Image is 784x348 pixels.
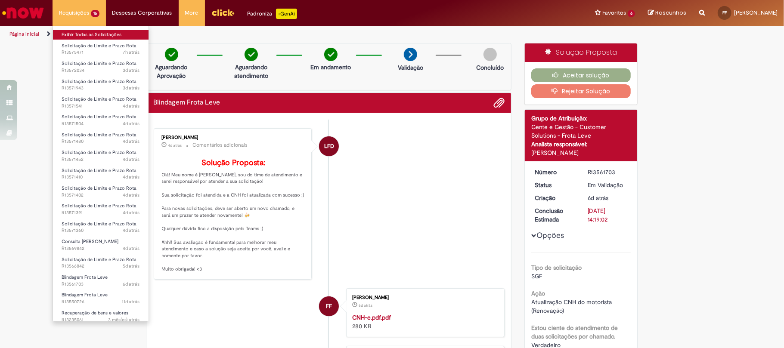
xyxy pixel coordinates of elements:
span: SGF [531,272,542,280]
span: 4d atrás [123,120,140,127]
span: Solicitação de Limite e Prazo Rota [62,114,136,120]
div: Analista responsável: [531,140,631,148]
button: Adicionar anexos [493,97,505,108]
a: Aberto R13235061 : Recuperação de bens e valores [53,308,149,324]
time: 24/09/2025 09:18:54 [588,194,609,202]
time: 26/09/2025 16:12:04 [123,138,140,145]
a: Aberto R13571410 : Solicitação de Limite e Prazo Rota [53,166,149,182]
span: Solicitação de Limite e Prazo Rota [62,149,136,156]
b: Ação [531,289,545,297]
time: 26/09/2025 15:55:30 [123,227,140,234]
time: 26/09/2025 16:15:31 [123,120,140,127]
span: 3d atrás [123,67,140,74]
a: Aberto R13561703 : Blindagem Frota Leve [53,273,149,289]
a: Página inicial [9,31,39,37]
div: Gente e Gestão - Customer Solutions - Frota Leve [531,123,631,140]
span: R13235061 [62,317,140,323]
div: Leticia Ferreira Dantas De Almeida [319,136,339,156]
time: 26/09/2025 16:20:03 [123,103,140,109]
span: R13566842 [62,263,140,270]
span: Despesas Corporativas [112,9,172,17]
div: [PERSON_NAME] [531,148,631,157]
time: 26/09/2025 16:08:37 [123,156,140,163]
time: 26/09/2025 12:29:51 [168,143,182,148]
span: More [185,9,198,17]
span: 4d atrás [123,192,140,198]
a: Aberto R13566842 : Solicitação de Limite e Prazo Rota [53,255,149,271]
div: 280 KB [352,313,496,330]
time: 26/09/2025 17:30:05 [123,67,140,74]
time: 26/09/2025 17:11:31 [123,85,140,91]
time: 25/09/2025 14:16:48 [123,263,140,269]
time: 26/09/2025 16:00:18 [123,209,140,216]
span: R13571402 [62,192,140,199]
span: R13571480 [62,138,140,145]
span: Consulta [PERSON_NAME] [62,238,118,245]
span: Solicitação de Limite e Prazo Rota [62,96,136,102]
span: R13572034 [62,67,140,74]
a: Aberto R13572034 : Solicitação de Limite e Prazo Rota [53,59,149,75]
span: Rascunhos [655,9,686,17]
span: 4d atrás [123,138,140,145]
div: Padroniza [248,9,297,19]
span: 3 mês(es) atrás [108,317,140,323]
a: Aberto R13571504 : Solicitação de Limite e Prazo Rota [53,112,149,128]
div: R13561703 [588,168,628,176]
p: +GenAi [276,9,297,19]
span: Solicitação de Limite e Prazo Rota [62,43,136,49]
span: Blindagem Frota Leve [62,274,108,280]
div: 24/09/2025 09:18:54 [588,194,628,202]
dt: Conclusão Estimada [528,206,581,224]
span: 4d atrás [123,174,140,180]
img: ServiceNow [1,4,45,22]
dt: Criação [528,194,581,202]
span: 7h atrás [123,49,140,55]
div: Grupo de Atribuição: [531,114,631,123]
time: 19/09/2025 13:36:29 [122,299,140,305]
span: Solicitação de Limite e Prazo Rota [62,167,136,174]
h2: Blindagem Frota Leve Histórico de tíquete [154,99,220,107]
span: R13569842 [62,245,140,252]
a: Aberto R13571360 : Solicitação de Limite e Prazo Rota [53,219,149,235]
span: 5d atrás [123,263,140,269]
span: Solicitação de Limite e Prazo Rota [62,78,136,85]
span: Favoritos [602,9,626,17]
div: [DATE] 14:19:02 [588,206,628,224]
a: CNH-e.pdf.pdf [352,314,391,321]
button: Aceitar solução [531,68,631,82]
b: Solução Proposta: [201,158,265,168]
span: [PERSON_NAME] [734,9,778,16]
div: [PERSON_NAME] [352,295,496,300]
p: Aguardando Aprovação [151,63,192,80]
span: R13561703 [62,281,140,288]
time: 26/09/2025 16:03:37 [123,174,140,180]
p: Concluído [476,63,504,72]
b: Estou ciente do atendimento de duas solicitações por chamado. [531,324,618,340]
span: R13571943 [62,85,140,92]
span: R13571391 [62,209,140,216]
a: Aberto R13571943 : Solicitação de Limite e Prazo Rota [53,77,149,93]
a: Aberto R13571480 : Solicitação de Limite e Prazo Rota [53,130,149,146]
dt: Status [528,181,581,189]
img: click_logo_yellow_360x200.png [211,6,235,19]
a: Aberto R13569842 : Consulta Serasa [53,237,149,253]
span: R13575471 [62,49,140,56]
span: R13571360 [62,227,140,234]
a: Exibir Todas as Solicitações [53,30,149,40]
div: Solução Proposta [525,43,637,62]
a: Aberto R13575471 : Solicitação de Limite e Prazo Rota [53,41,149,57]
time: 29/09/2025 09:50:51 [123,49,140,55]
dt: Número [528,168,581,176]
time: 24/09/2025 09:18:51 [359,303,372,308]
span: FF [722,10,727,15]
button: Rejeitar Solução [531,84,631,98]
span: Solicitação de Limite e Prazo Rota [62,221,136,227]
span: 16 [91,10,99,17]
img: arrow-next.png [404,48,417,61]
span: R13571504 [62,120,140,127]
div: Em Validação [588,181,628,189]
a: Aberto R13571541 : Solicitação de Limite e Prazo Rota [53,95,149,111]
div: [PERSON_NAME] [162,135,305,140]
ul: Requisições [53,26,149,322]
